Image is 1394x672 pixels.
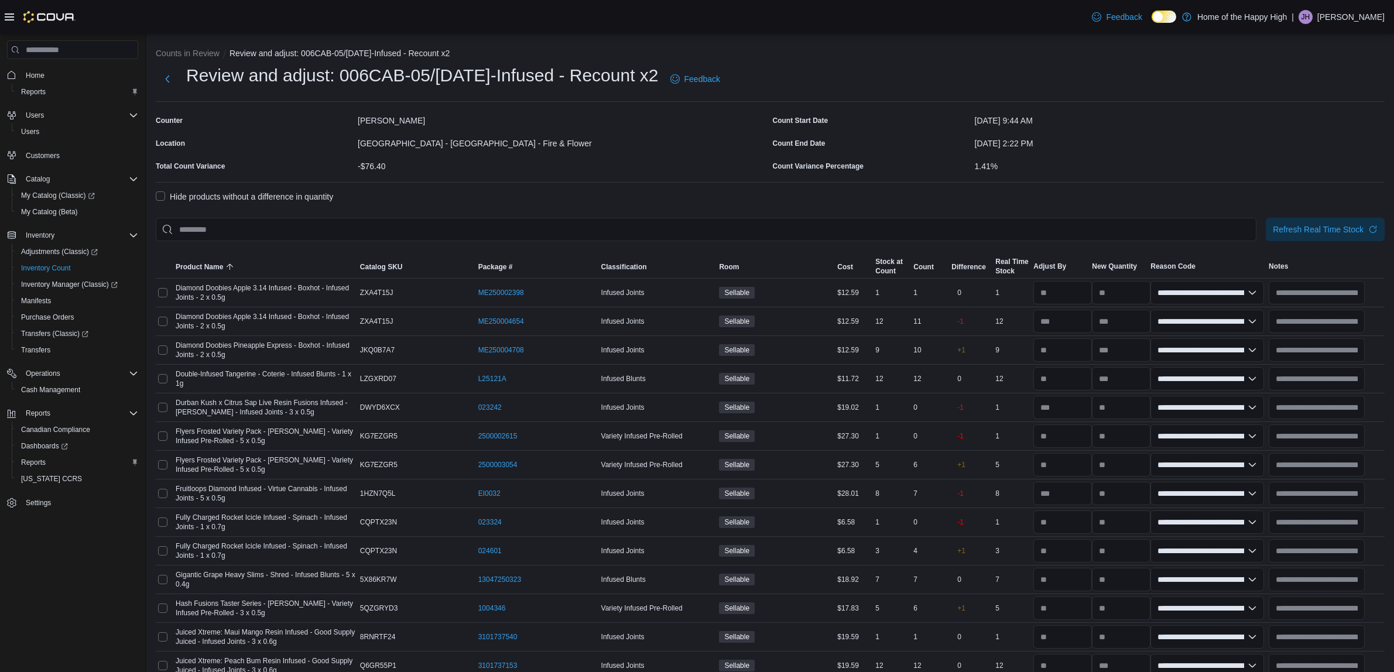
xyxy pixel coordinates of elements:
[911,343,949,357] div: 10
[719,602,755,614] span: Sellable
[599,400,717,414] div: Infused Joints
[724,316,749,327] span: Sellable
[478,403,502,412] a: 023242
[21,148,138,163] span: Customers
[16,205,138,219] span: My Catalog (Beta)
[12,325,143,342] a: Transfers (Classic)
[873,372,911,386] div: 12
[837,262,853,272] span: Cost
[2,171,143,187] button: Catalog
[599,486,717,500] div: Infused Joints
[16,343,55,357] a: Transfers
[995,257,1028,266] div: Real Time
[16,310,79,324] a: Purchase Orders
[360,317,393,326] span: ZXA4T15J
[724,546,749,556] span: Sellable
[957,546,965,556] p: +1
[724,373,749,384] span: Sellable
[26,369,60,378] span: Operations
[599,260,717,274] button: Classification
[601,262,647,272] span: Classification
[156,116,183,125] label: Counter
[666,67,725,91] a: Feedback
[1292,10,1294,24] p: |
[911,260,949,274] button: Count
[176,283,355,302] span: Diamond Doobies Apple 3.14 Infused - Boxhot - Infused Joints - 2 x 0.5g
[993,544,1031,558] div: 3
[12,260,143,276] button: Inventory Count
[12,382,143,398] button: Cash Management
[360,403,400,412] span: DWYD6XCX
[21,67,138,82] span: Home
[478,431,518,441] a: 2500002615
[16,327,138,341] span: Transfers (Classic)
[719,516,755,528] span: Sellable
[12,293,143,309] button: Manifests
[16,245,102,259] a: Adjustments (Classic)
[478,517,502,527] a: 023324
[12,309,143,325] button: Purchase Orders
[16,205,83,219] a: My Catalog (Beta)
[993,630,1031,644] div: 1
[16,455,50,469] a: Reports
[684,73,720,85] span: Feedback
[773,116,828,125] label: Count Start Date
[21,366,65,380] button: Operations
[360,374,396,383] span: LZGXRD07
[1197,10,1287,24] p: Home of the Happy High
[21,495,138,510] span: Settings
[360,575,397,584] span: 5X86KR7W
[176,427,355,445] span: Flyers Frosted Variety Pack - Claybourne - Variety Infused Pre-Rolled - 5 x 0.5g
[21,406,55,420] button: Reports
[835,630,873,644] div: $19.59
[16,188,138,203] span: My Catalog (Classic)
[478,661,518,670] a: 3101737153
[12,187,143,204] a: My Catalog (Classic)
[16,294,56,308] a: Manifests
[12,454,143,471] button: Reports
[875,257,903,276] span: Stock at Count
[957,575,961,584] p: 0
[911,286,949,300] div: 1
[16,188,100,203] a: My Catalog (Classic)
[478,632,518,642] a: 3101737540
[1087,5,1146,29] a: Feedback
[957,288,961,297] p: 0
[21,458,46,467] span: Reports
[719,430,755,442] span: Sellable
[360,517,397,527] span: CQPTX23N
[911,544,949,558] div: 4
[993,343,1031,357] div: 9
[21,172,138,186] span: Catalog
[1269,262,1288,271] span: Notes
[16,327,93,341] a: Transfers (Classic)
[21,108,49,122] button: Users
[12,421,143,438] button: Canadian Compliance
[599,544,717,558] div: Infused Joints
[16,277,138,292] span: Inventory Manager (Classic)
[16,439,138,453] span: Dashboards
[911,372,949,386] div: 12
[835,400,873,414] div: $19.02
[1301,10,1310,24] span: JH
[21,149,64,163] a: Customers
[358,134,768,148] div: [GEOGRAPHIC_DATA] - [GEOGRAPHIC_DATA] - Fire & Flower
[599,630,717,644] div: Infused Joints
[16,383,85,397] a: Cash Management
[156,218,1256,241] input: This is a search bar. After typing your query, hit enter to filter the results lower in the page.
[21,425,90,434] span: Canadian Compliance
[1152,11,1176,23] input: Dark Mode
[16,423,138,437] span: Canadian Compliance
[176,484,355,503] span: Fruitloops Diamond Infused - Virtue Cannabis - Infused Joints - 5 x 0.5g
[478,317,524,326] a: ME250004654
[358,157,768,171] div: -$76.40
[16,125,44,139] a: Users
[873,400,911,414] div: 1
[21,127,39,136] span: Users
[21,172,54,186] button: Catalog
[21,296,51,306] span: Manifests
[911,572,949,587] div: 7
[12,342,143,358] button: Transfers
[21,108,138,122] span: Users
[360,288,393,297] span: ZXA4T15J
